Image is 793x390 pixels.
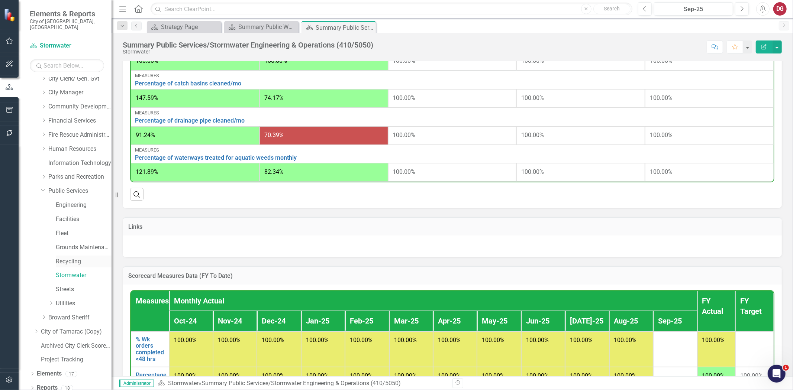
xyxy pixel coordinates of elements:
span: 100.00% [393,94,416,101]
button: Sep-25 [654,2,733,16]
a: Archived City Clerk Scorecard [41,342,112,350]
a: Summary Public Works Administration (5001) [226,22,297,32]
div: Summary Public Works Administration (5001) [238,22,297,32]
a: Engineering [56,201,112,209]
a: Project Tracking [41,355,112,364]
iframe: Intercom live chat [768,365,786,383]
a: Financial Services [48,117,112,125]
span: 100.00% [306,372,329,379]
span: 100.00% [438,337,461,344]
span: 100.00% [306,337,329,344]
span: 100.00% [482,372,505,379]
a: Fleet [56,229,112,238]
span: 100.00% [394,372,417,379]
div: Strategy Page [161,22,219,32]
span: 74.17% [264,94,284,101]
span: 100.00% [526,372,549,379]
span: 100.00% [702,337,725,344]
a: Facilities [56,215,112,224]
a: Stormwater [30,42,104,50]
input: Search Below... [30,59,104,72]
span: 100.00% [262,372,284,379]
span: 121.89% [136,168,158,175]
span: 100.00% [521,131,544,139]
span: 100.00% [393,168,416,175]
span: 100.00% [614,337,637,344]
span: 100.00% [218,337,241,344]
a: % Wk orders completed <48 hrs [136,336,164,362]
div: Sep-25 [657,5,731,14]
div: Stormwater [123,49,373,55]
span: 100.00% [702,372,725,379]
td: Double-Click to Edit Right Click for Context Menu [131,145,774,163]
h3: Links [128,224,776,230]
span: 70.39% [264,131,284,139]
span: 1 [783,365,789,371]
span: 100.00% [393,57,416,64]
img: ClearPoint Strategy [4,8,17,21]
span: 100.00% [350,337,373,344]
span: 100.00% [521,94,544,101]
a: Percentage of catch basins cleaned/mo [135,80,770,87]
a: Public Services [48,187,112,195]
input: Search ClearPoint... [151,3,632,16]
h3: Scorecard Measures Data (FY To Date) [128,273,776,279]
div: Measures [135,110,770,116]
span: 100.00% [264,57,287,64]
div: Measures [135,147,770,153]
span: 100.00% [650,57,673,64]
span: 82.34% [264,168,284,175]
a: Grounds Maintenance [56,243,112,252]
a: Recycling [56,257,112,266]
a: Community Development [48,103,112,111]
button: DG [773,2,787,16]
span: 91.24% [136,131,155,139]
div: Summary Public Services/Stormwater Engineering & Operations (410/5050) [202,380,401,387]
div: » [158,379,447,388]
button: Search [593,4,631,14]
span: 100.00% [262,337,284,344]
a: Streets [56,285,112,294]
div: Summary Public Services/Stormwater Engineering & Operations (410/5050) [123,41,373,49]
a: Information Technology [48,159,112,168]
span: 100.00% [174,337,197,344]
a: Stormwater [56,271,112,280]
span: Administrator [119,380,154,387]
a: Broward Sheriff [48,313,112,322]
td: Double-Click to Edit Right Click for Context Menu [131,71,774,89]
span: 100.00% [614,372,637,379]
a: Percentage of drainage pipe cleaned/mo [135,117,770,124]
a: Stormwater [168,380,199,387]
span: Elements & Reports [30,9,104,18]
span: 100.00% [521,168,544,175]
span: 100.00% [650,168,673,175]
a: Percentage of waterways treated for aquatic weeds monthly [135,155,770,161]
span: 100.00% [350,372,373,379]
span: 100.00% [570,372,593,379]
span: 100.00% [482,337,505,344]
div: 17 [65,371,77,377]
span: 100.00% [218,372,241,379]
span: 100.00% [650,131,673,139]
a: City Clerk/ Gen. Gvt [48,75,112,83]
div: Summary Public Services/Stormwater Engineering & Operations (410/5050) [316,23,374,32]
a: Human Resources [48,145,112,153]
a: City of Tamarac (Copy) [41,328,112,336]
a: Parks and Recreation [48,173,112,181]
a: City Manager [48,88,112,97]
a: Strategy Page [149,22,219,32]
span: 100.00% [393,131,416,139]
span: 100.00% [570,337,593,344]
td: Double-Click to Edit Right Click for Context Menu [131,331,169,367]
span: 100.00% [740,372,763,379]
span: 100.00% [438,372,461,379]
span: Search [604,6,620,12]
td: Double-Click to Edit Right Click for Context Menu [131,108,774,126]
span: 100.00% [521,57,544,64]
span: 100.00% [136,57,158,64]
span: 147.59% [136,94,158,101]
small: City of [GEOGRAPHIC_DATA], [GEOGRAPHIC_DATA] [30,18,104,30]
a: Elements [37,370,62,378]
span: 100.00% [174,372,197,379]
a: Fire Rescue Administration [48,131,112,139]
